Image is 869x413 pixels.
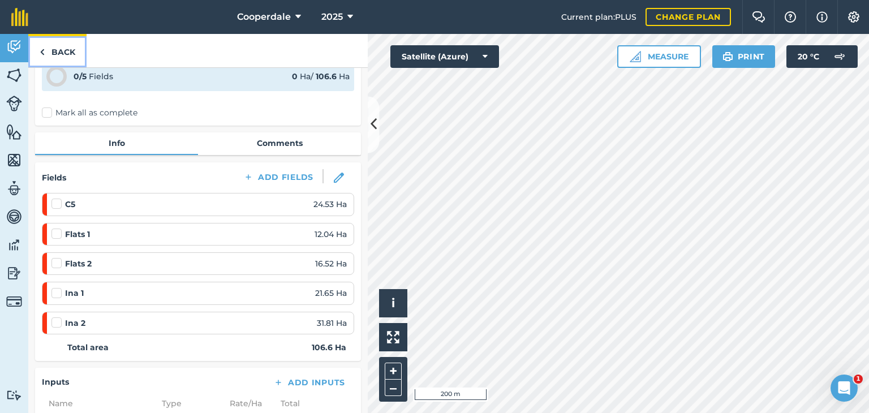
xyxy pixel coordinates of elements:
div: Ha / Ha [292,70,350,83]
img: svg+xml;base64,PD94bWwgdmVyc2lvbj0iMS4wIiBlbmNvZGluZz0idXRmLTgiPz4KPCEtLSBHZW5lcmF0b3I6IEFkb2JlIE... [6,236,22,253]
strong: 0 [292,71,298,81]
img: A cog icon [847,11,861,23]
span: 1 [854,375,863,384]
div: Fields [74,70,113,83]
img: svg+xml;base64,PHN2ZyB4bWxucz0iaHR0cDovL3d3dy53My5vcmcvMjAwMC9zdmciIHdpZHRoPSIxNyIgaGVpZ2h0PSIxNy... [816,10,828,24]
a: Info [35,132,198,154]
strong: Flats 1 [65,228,90,240]
img: svg+xml;base64,PHN2ZyB4bWxucz0iaHR0cDovL3d3dy53My5vcmcvMjAwMC9zdmciIHdpZHRoPSI5IiBoZWlnaHQ9IjI0Ii... [40,45,45,59]
strong: 106.6 Ha [312,341,346,354]
img: svg+xml;base64,PHN2ZyB4bWxucz0iaHR0cDovL3d3dy53My5vcmcvMjAwMC9zdmciIHdpZHRoPSI1NiIgaGVpZ2h0PSI2MC... [6,123,22,140]
img: svg+xml;base64,PD94bWwgdmVyc2lvbj0iMS4wIiBlbmNvZGluZz0idXRmLTgiPz4KPCEtLSBHZW5lcmF0b3I6IEFkb2JlIE... [828,45,851,68]
img: Four arrows, one pointing top left, one top right, one bottom right and the last bottom left [387,331,399,343]
a: Change plan [646,8,731,26]
img: svg+xml;base64,PHN2ZyB4bWxucz0iaHR0cDovL3d3dy53My5vcmcvMjAwMC9zdmciIHdpZHRoPSIxOSIgaGVpZ2h0PSIyNC... [722,50,733,63]
img: svg+xml;base64,PD94bWwgdmVyc2lvbj0iMS4wIiBlbmNvZGluZz0idXRmLTgiPz4KPCEtLSBHZW5lcmF0b3I6IEFkb2JlIE... [6,96,22,111]
button: Measure [617,45,701,68]
button: + [385,363,402,380]
span: 2025 [321,10,343,24]
strong: Ina 2 [65,317,85,329]
img: A question mark icon [784,11,797,23]
img: Ruler icon [630,51,641,62]
strong: Ina 1 [65,287,84,299]
a: Comments [198,132,361,154]
h4: Fields [42,171,66,184]
img: svg+xml;base64,PD94bWwgdmVyc2lvbj0iMS4wIiBlbmNvZGluZz0idXRmLTgiPz4KPCEtLSBHZW5lcmF0b3I6IEFkb2JlIE... [6,265,22,282]
strong: Flats 2 [65,257,92,270]
span: Cooperdale [237,10,291,24]
span: 12.04 Ha [315,228,347,240]
label: Mark all as complete [42,107,137,119]
span: 24.53 Ha [313,198,347,210]
img: svg+xml;base64,PD94bWwgdmVyc2lvbj0iMS4wIiBlbmNvZGluZz0idXRmLTgiPz4KPCEtLSBHZW5lcmF0b3I6IEFkb2JlIE... [6,180,22,197]
strong: 0 / 5 [74,71,87,81]
img: svg+xml;base64,PHN2ZyB4bWxucz0iaHR0cDovL3d3dy53My5vcmcvMjAwMC9zdmciIHdpZHRoPSI1NiIgaGVpZ2h0PSI2MC... [6,67,22,84]
span: 21.65 Ha [315,287,347,299]
img: fieldmargin Logo [11,8,28,26]
img: svg+xml;base64,PD94bWwgdmVyc2lvbj0iMS4wIiBlbmNvZGluZz0idXRmLTgiPz4KPCEtLSBHZW5lcmF0b3I6IEFkb2JlIE... [6,38,22,55]
strong: C5 [65,198,75,210]
span: 20 ° C [798,45,819,68]
img: svg+xml;base64,PD94bWwgdmVyc2lvbj0iMS4wIiBlbmNvZGluZz0idXRmLTgiPz4KPCEtLSBHZW5lcmF0b3I6IEFkb2JlIE... [6,294,22,309]
button: – [385,380,402,396]
img: svg+xml;base64,PHN2ZyB3aWR0aD0iMTgiIGhlaWdodD0iMTgiIHZpZXdCb3g9IjAgMCAxOCAxOCIgZmlsbD0ibm9uZSIgeG... [334,173,344,183]
strong: 106.6 [316,71,337,81]
span: Total [274,397,300,410]
span: Name [42,397,155,410]
button: Add Fields [234,169,322,185]
button: Satellite (Azure) [390,45,499,68]
button: Print [712,45,776,68]
img: svg+xml;base64,PD94bWwgdmVyc2lvbj0iMS4wIiBlbmNvZGluZz0idXRmLTgiPz4KPCEtLSBHZW5lcmF0b3I6IEFkb2JlIE... [6,208,22,225]
button: i [379,289,407,317]
img: svg+xml;base64,PD94bWwgdmVyc2lvbj0iMS4wIiBlbmNvZGluZz0idXRmLTgiPz4KPCEtLSBHZW5lcmF0b3I6IEFkb2JlIE... [6,390,22,401]
strong: Total area [67,341,109,354]
button: 20 °C [786,45,858,68]
span: Type [155,397,223,410]
span: Rate/ Ha [223,397,274,410]
span: 16.52 Ha [315,257,347,270]
a: Back [28,34,87,67]
iframe: Intercom live chat [831,375,858,402]
span: i [392,296,395,310]
h4: Inputs [42,376,69,388]
span: Current plan : PLUS [561,11,636,23]
img: Two speech bubbles overlapping with the left bubble in the forefront [752,11,765,23]
span: 31.81 Ha [317,317,347,329]
button: Add Inputs [264,375,354,390]
img: svg+xml;base64,PHN2ZyB4bWxucz0iaHR0cDovL3d3dy53My5vcmcvMjAwMC9zdmciIHdpZHRoPSI1NiIgaGVpZ2h0PSI2MC... [6,152,22,169]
